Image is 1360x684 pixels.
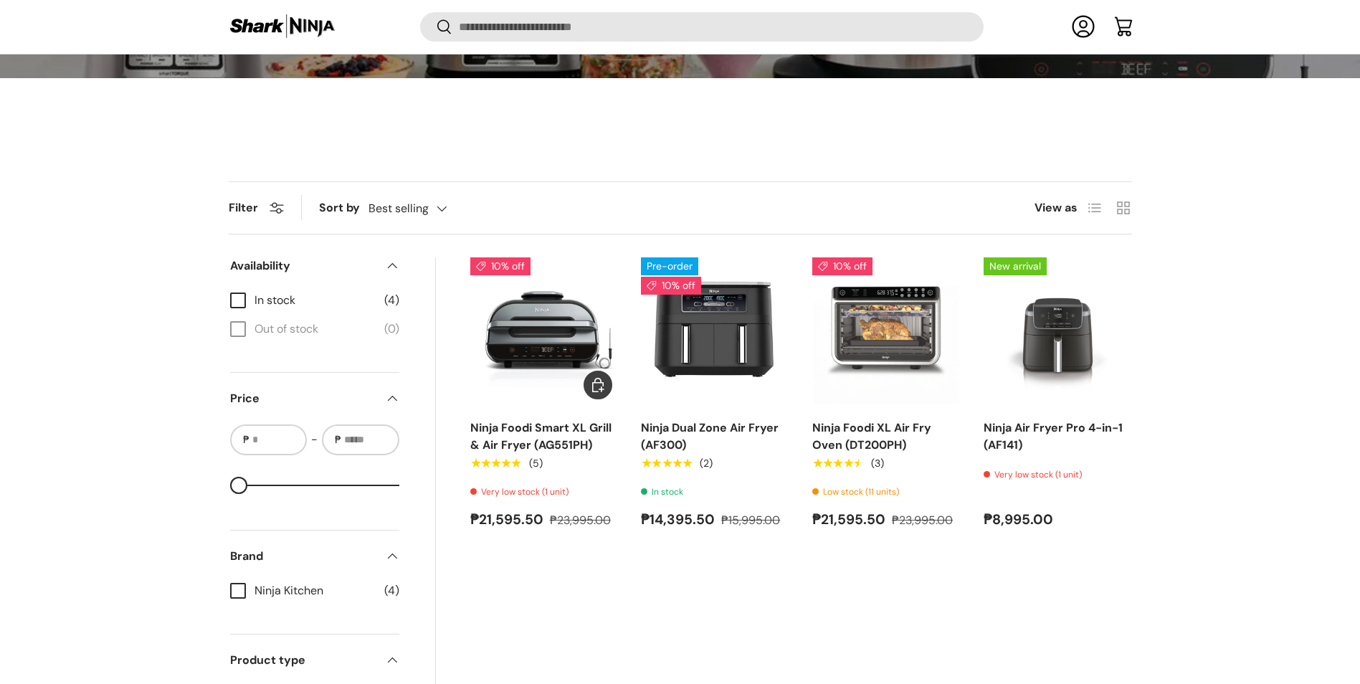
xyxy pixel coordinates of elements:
[812,257,961,406] a: Ninja Foodi XL Air Fry Oven (DT200PH)
[230,548,376,565] span: Brand
[230,240,399,292] summary: Availability
[311,431,318,448] span: -
[641,257,789,406] a: Ninja Dual Zone Air Fryer (AF300)
[255,582,376,599] span: Ninja Kitchen
[984,420,1123,452] a: Ninja Air Fryer Pro 4-in-1 (AF141)
[984,257,1132,406] img: https://sharkninja.com.ph/products/ninja-air-fryer-pro-4-in-1-af141
[641,257,698,275] span: Pre-order
[230,390,376,407] span: Price
[470,257,619,406] img: ninja-foodi-smart-xl-grill-and-air-fryer-full-view-shark-ninja-philippines
[384,582,399,599] span: (4)
[368,201,429,215] span: Best selling
[812,257,961,406] img: ninja-foodi-xl-air-fry-oven-with-sample-food-content-full-view-sharkninja-philippines
[384,292,399,309] span: (4)
[230,652,376,669] span: Product type
[229,200,284,215] button: Filter
[384,320,399,338] span: (0)
[812,420,931,452] a: Ninja Foodi XL Air Fry Oven (DT200PH)
[641,420,779,452] a: Ninja Dual Zone Air Fryer (AF300)
[230,531,399,582] summary: Brand
[1035,199,1078,217] span: View as
[333,432,343,447] span: ₱
[470,257,619,406] a: Ninja Foodi Smart XL Grill & Air Fryer (AG551PH)
[812,257,872,275] span: 10% off
[984,257,1047,275] span: New arrival
[470,257,531,275] span: 10% off
[319,199,368,217] label: Sort by
[984,257,1132,406] a: Ninja Air Fryer Pro 4-in-1 (AF141)
[255,292,376,309] span: In stock
[255,320,376,338] span: Out of stock
[470,420,612,452] a: Ninja Foodi Smart XL Grill & Air Fryer (AG551PH)
[641,277,701,295] span: 10% off
[229,200,258,215] span: Filter
[230,373,399,424] summary: Price
[230,257,376,275] span: Availability
[368,196,476,221] button: Best selling
[242,432,251,447] span: ₱
[229,13,336,41] img: Shark Ninja Philippines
